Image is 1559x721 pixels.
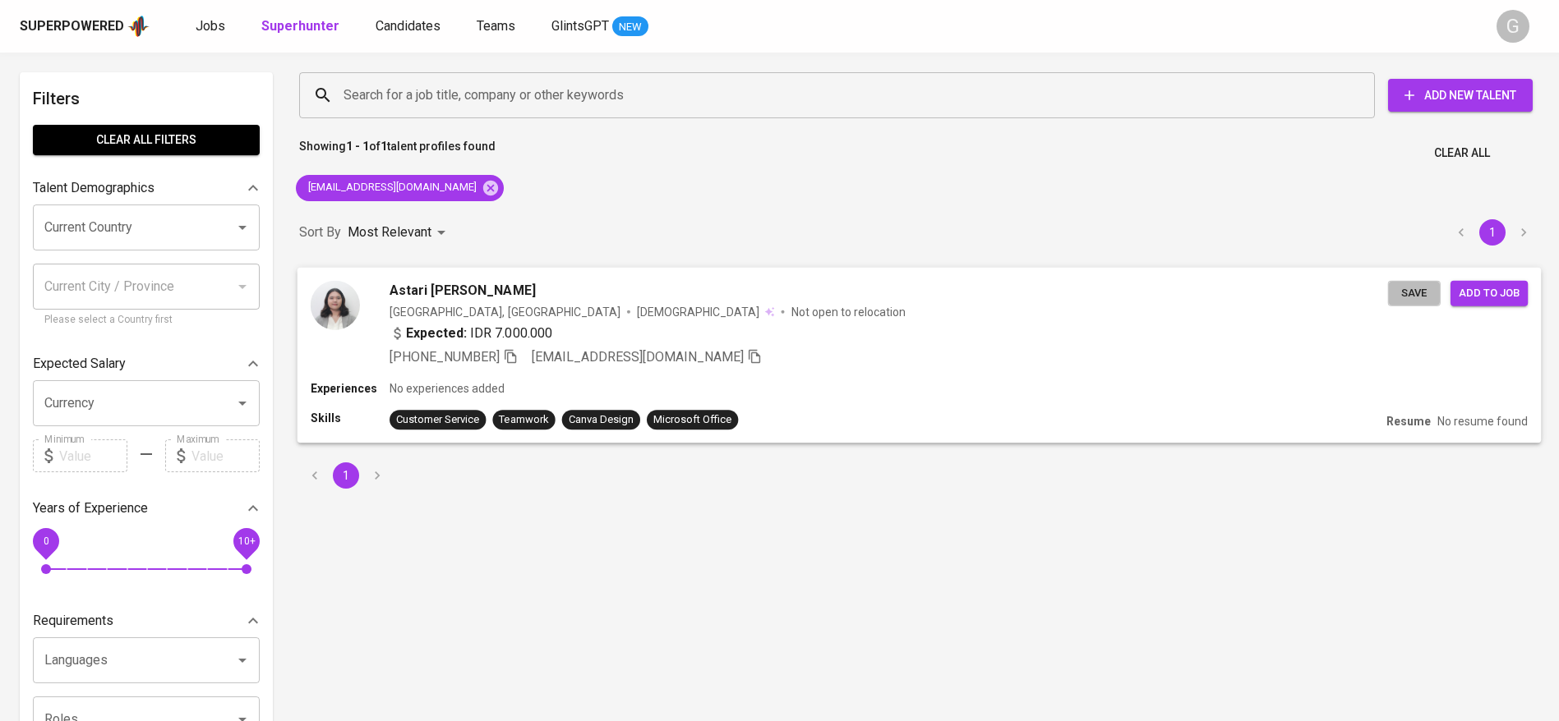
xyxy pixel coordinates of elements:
span: Jobs [196,18,225,34]
p: Experiences [311,380,390,397]
span: Add New Talent [1401,85,1520,106]
span: NEW [612,19,648,35]
span: Clear All filters [46,130,247,150]
button: Open [231,216,254,239]
span: [EMAIL_ADDRESS][DOMAIN_NAME] [532,348,745,364]
input: Value [191,439,260,472]
p: Requirements [33,611,113,631]
input: Value [59,439,127,472]
span: [PHONE_NUMBER] [390,348,500,364]
div: Requirements [33,604,260,637]
button: Add New Talent [1388,79,1533,112]
button: page 1 [333,462,359,489]
a: Candidates [376,16,444,37]
div: Superpowered [20,17,124,36]
span: Add to job [1459,283,1520,302]
span: Clear All [1434,143,1490,163]
div: Most Relevant [348,218,451,248]
p: Not open to relocation [791,303,906,319]
img: app logo [127,14,150,39]
nav: pagination navigation [1446,219,1539,246]
b: Expected: [406,323,467,342]
b: Superhunter [261,18,339,34]
div: Canva Design [569,411,634,427]
span: GlintsGPT [551,18,609,34]
p: Years of Experience [33,498,148,518]
p: Sort By [299,223,341,242]
p: Please select a Country first [44,312,248,328]
div: Microsoft Office [653,411,731,427]
a: Teams [477,16,519,37]
button: Open [231,649,254,672]
span: 10+ [238,535,255,547]
h6: Filters [33,85,260,112]
div: Talent Demographics [33,172,260,204]
span: [EMAIL_ADDRESS][DOMAIN_NAME] [296,180,487,195]
button: Clear All filters [33,125,260,155]
p: Resume [1386,413,1431,429]
div: Years of Experience [33,492,260,525]
div: [EMAIL_ADDRESS][DOMAIN_NAME] [296,175,504,201]
div: Customer Service [396,411,479,427]
div: G [1497,10,1529,43]
span: Candidates [376,18,440,34]
div: Expected Salary [33,347,260,380]
a: Jobs [196,16,228,37]
p: Expected Salary [33,354,126,374]
div: [GEOGRAPHIC_DATA], [GEOGRAPHIC_DATA] [390,303,620,319]
span: [DEMOGRAPHIC_DATA] [637,303,762,319]
button: Save [1388,280,1441,305]
p: Talent Demographics [33,178,155,198]
a: Superhunter [261,16,343,37]
a: GlintsGPT NEW [551,16,648,37]
button: Open [231,392,254,415]
span: 0 [43,535,48,547]
span: Teams [477,18,515,34]
p: Most Relevant [348,223,431,242]
p: No experiences added [390,380,505,397]
a: Superpoweredapp logo [20,14,150,39]
button: Clear All [1428,138,1497,168]
button: page 1 [1479,219,1506,246]
div: Teamwork [499,411,548,427]
button: Add to job [1451,280,1528,305]
span: Save [1396,283,1432,302]
div: IDR 7.000.000 [390,323,552,342]
p: Showing of talent profiles found [299,138,496,168]
p: No resume found [1437,413,1528,429]
nav: pagination navigation [299,462,393,489]
b: 1 - 1 [346,140,369,153]
a: Astari [PERSON_NAME][GEOGRAPHIC_DATA], [GEOGRAPHIC_DATA][DEMOGRAPHIC_DATA] Not open to relocation... [299,268,1539,443]
b: 1 [381,140,387,153]
span: Astari [PERSON_NAME] [390,280,536,300]
img: 96a4428f045eb2d954db7f5881cfcbaa.jpg [311,280,360,329]
p: Skills [311,410,390,426]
